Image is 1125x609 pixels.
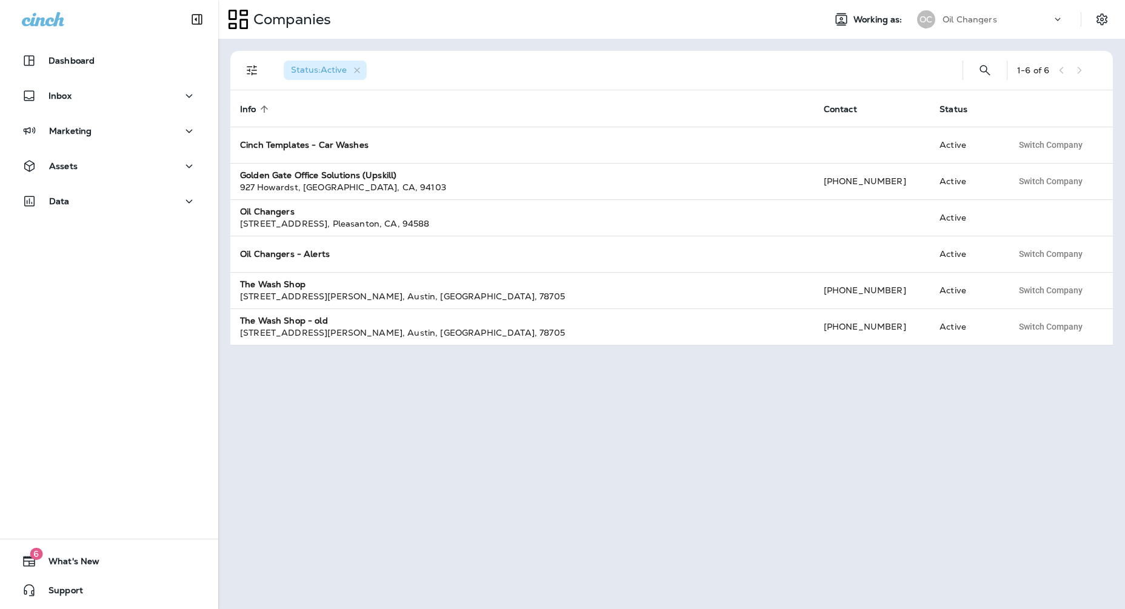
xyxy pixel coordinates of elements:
strong: Oil Changers - Alerts [240,248,330,259]
span: Switch Company [1019,177,1083,185]
p: Oil Changers [943,15,997,24]
strong: The Wash Shop [240,279,305,290]
div: Status:Active [284,61,367,80]
p: Inbox [48,91,72,101]
span: What's New [36,556,99,571]
strong: Cinch Templates - Car Washes [240,139,369,150]
div: [STREET_ADDRESS][PERSON_NAME] , Austin , [GEOGRAPHIC_DATA] , 78705 [240,327,804,339]
strong: Oil Changers [240,206,295,217]
span: Status [940,104,983,115]
p: Marketing [49,126,92,136]
button: Switch Company [1012,281,1089,299]
span: Switch Company [1019,322,1083,331]
button: Assets [12,154,206,178]
div: 1 - 6 of 6 [1017,65,1049,75]
button: Filters [240,58,264,82]
span: Switch Company [1019,250,1083,258]
p: Companies [249,10,331,28]
td: Active [930,236,1002,272]
span: Info [240,104,272,115]
span: Switch Company [1019,141,1083,149]
strong: Golden Gate Office Solutions (Upskill) [240,170,396,181]
button: 6What's New [12,549,206,573]
p: Data [49,196,70,206]
span: Switch Company [1019,286,1083,295]
p: Dashboard [48,56,95,65]
td: Active [930,308,1002,345]
div: [STREET_ADDRESS] , Pleasanton , CA , 94588 [240,218,804,230]
td: Active [930,163,1002,199]
td: Active [930,272,1002,308]
span: Status [940,104,967,115]
button: Search Companies [973,58,997,82]
strong: The Wash Shop - old [240,315,328,326]
span: Status : Active [291,64,347,75]
td: [PHONE_NUMBER] [814,308,930,345]
p: Assets [49,161,78,171]
button: Switch Company [1012,318,1089,336]
div: OC [917,10,935,28]
button: Inbox [12,84,206,108]
span: Contact [824,104,857,115]
div: [STREET_ADDRESS][PERSON_NAME] , Austin , [GEOGRAPHIC_DATA] , 78705 [240,290,804,302]
span: Support [36,585,83,600]
td: Active [930,199,1002,236]
button: Dashboard [12,48,206,73]
button: Switch Company [1012,136,1089,154]
td: [PHONE_NUMBER] [814,272,930,308]
div: 927 Howardst , [GEOGRAPHIC_DATA] , CA , 94103 [240,181,804,193]
button: Collapse Sidebar [180,7,214,32]
span: 6 [30,548,42,560]
button: Switch Company [1012,245,1089,263]
span: Info [240,104,256,115]
td: Active [930,127,1002,163]
button: Switch Company [1012,172,1089,190]
button: Data [12,189,206,213]
button: Support [12,578,206,602]
td: [PHONE_NUMBER] [814,163,930,199]
button: Marketing [12,119,206,143]
span: Working as: [853,15,905,25]
button: Settings [1091,8,1113,30]
span: Contact [824,104,873,115]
